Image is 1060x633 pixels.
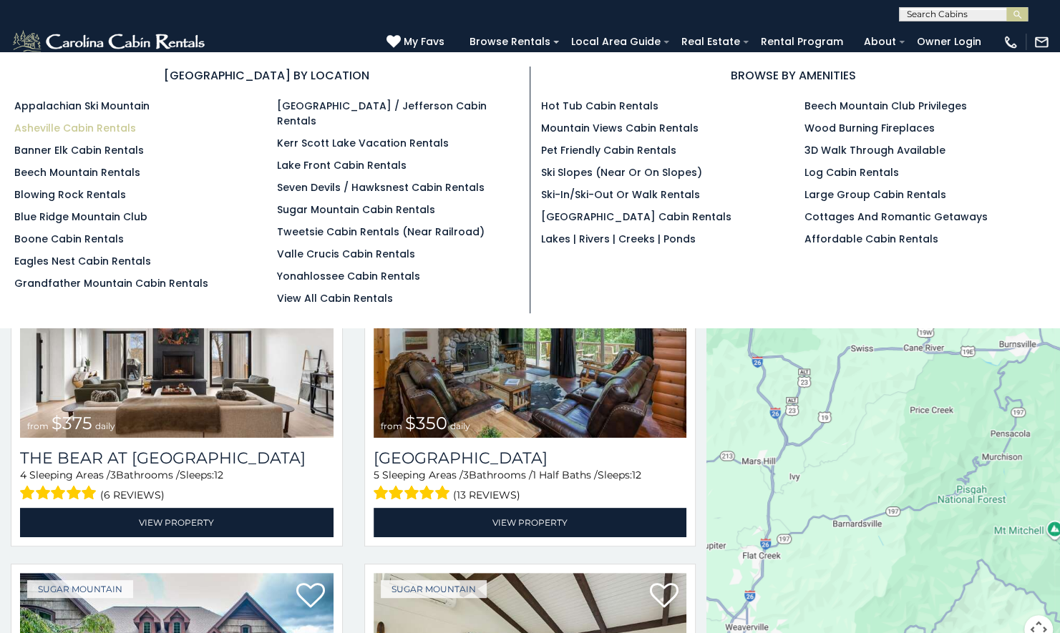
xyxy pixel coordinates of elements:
[20,468,334,504] div: Sleeping Areas / Bathrooms / Sleeps:
[14,187,126,202] a: Blowing Rock Rentals
[20,448,334,468] h3: The Bear At Sugar Mountain
[20,448,334,468] a: The Bear At [GEOGRAPHIC_DATA]
[564,31,668,53] a: Local Area Guide
[14,99,150,113] a: Appalachian Ski Mountain
[804,232,938,246] a: Affordable Cabin Rentals
[277,202,435,217] a: Sugar Mountain Cabin Rentals
[14,121,136,135] a: Asheville Cabin Rentals
[14,254,151,268] a: Eagles Nest Cabin Rentals
[381,580,487,598] a: Sugar Mountain
[1003,34,1018,50] img: phone-regular-white.png
[374,468,687,504] div: Sleeping Areas / Bathrooms / Sleeps:
[386,34,448,50] a: My Favs
[404,34,444,49] span: My Favs
[14,67,519,84] h3: [GEOGRAPHIC_DATA] BY LOCATION
[27,580,133,598] a: Sugar Mountain
[277,180,485,195] a: Seven Devils / Hawksnest Cabin Rentals
[20,228,334,438] a: The Bear At Sugar Mountain from $375 daily
[541,67,1046,84] h3: BROWSE BY AMENITIES
[374,228,687,438] img: Grouse Moor Lodge
[277,158,407,172] a: Lake Front Cabin Rentals
[11,28,209,57] img: White-1-2.png
[296,582,325,612] a: Add to favorites
[804,165,898,180] a: Log Cabin Rentals
[541,210,731,224] a: [GEOGRAPHIC_DATA] Cabin Rentals
[14,165,140,180] a: Beech Mountain Rentals
[14,143,144,157] a: Banner Elk Cabin Rentals
[100,486,165,504] span: (6 reviews)
[674,31,747,53] a: Real Estate
[277,136,449,150] a: Kerr Scott Lake Vacation Rentals
[541,143,676,157] a: Pet Friendly Cabin Rentals
[804,99,966,113] a: Beech Mountain Club Privileges
[804,121,934,135] a: Wood Burning Fireplaces
[1034,34,1049,50] img: mail-regular-white.png
[533,468,598,481] span: 1 Half Baths /
[374,448,687,468] h3: Grouse Moor Lodge
[450,421,470,431] span: daily
[541,165,702,180] a: Ski Slopes (Near or On Slopes)
[910,31,988,53] a: Owner Login
[14,232,124,246] a: Boone Cabin Rentals
[110,468,116,481] span: 3
[52,413,92,433] span: $375
[374,448,687,468] a: [GEOGRAPHIC_DATA]
[541,232,696,246] a: Lakes | Rivers | Creeks | Ponds
[754,31,850,53] a: Rental Program
[95,421,115,431] span: daily
[462,31,558,53] a: Browse Rentals
[804,210,987,224] a: Cottages and Romantic Getaways
[804,187,945,202] a: Large Group Cabin Rentals
[27,421,49,431] span: from
[214,468,223,481] span: 12
[14,210,147,224] a: Blue Ridge Mountain Club
[541,121,699,135] a: Mountain Views Cabin Rentals
[374,468,379,481] span: 5
[857,31,903,53] a: About
[277,291,393,305] a: View All Cabin Rentals
[463,468,469,481] span: 3
[381,421,402,431] span: from
[374,228,687,438] a: Grouse Moor Lodge from $350 daily
[20,508,334,537] a: View Property
[20,228,334,438] img: The Bear At Sugar Mountain
[277,269,420,283] a: Yonahlossee Cabin Rentals
[804,143,945,157] a: 3D Walk Through Available
[453,486,520,504] span: (13 reviews)
[541,99,658,113] a: Hot Tub Cabin Rentals
[20,468,26,481] span: 4
[14,276,208,290] a: Grandfather Mountain Cabin Rentals
[541,187,700,202] a: Ski-in/Ski-Out or Walk Rentals
[374,508,687,537] a: View Property
[632,468,641,481] span: 12
[277,247,415,261] a: Valle Crucis Cabin Rentals
[649,582,678,612] a: Add to favorites
[277,225,485,239] a: Tweetsie Cabin Rentals (Near Railroad)
[277,99,487,128] a: [GEOGRAPHIC_DATA] / Jefferson Cabin Rentals
[405,413,447,433] span: $350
